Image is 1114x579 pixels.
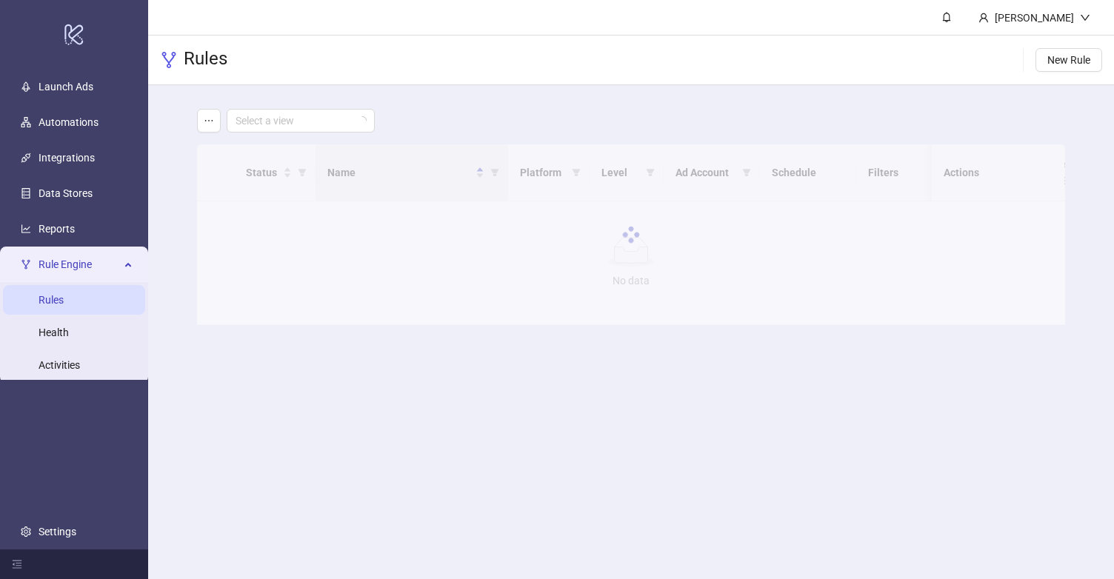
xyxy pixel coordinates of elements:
a: Data Stores [39,187,93,199]
span: ellipsis [204,116,214,126]
div: [PERSON_NAME] [989,10,1080,26]
span: down [1080,13,1090,23]
span: loading [358,116,367,125]
a: Rules [39,294,64,306]
a: Automations [39,116,99,128]
a: Activities [39,359,80,371]
button: New Rule [1035,48,1102,72]
span: fork [21,259,31,270]
span: menu-fold [12,559,22,569]
span: New Rule [1047,54,1090,66]
a: Reports [39,223,75,235]
span: fork [160,51,178,69]
a: Launch Ads [39,81,93,93]
h3: Rules [184,47,227,73]
span: user [978,13,989,23]
a: Integrations [39,152,95,164]
span: bell [941,12,952,22]
span: Rule Engine [39,250,120,279]
a: Settings [39,526,76,538]
a: Health [39,327,69,338]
